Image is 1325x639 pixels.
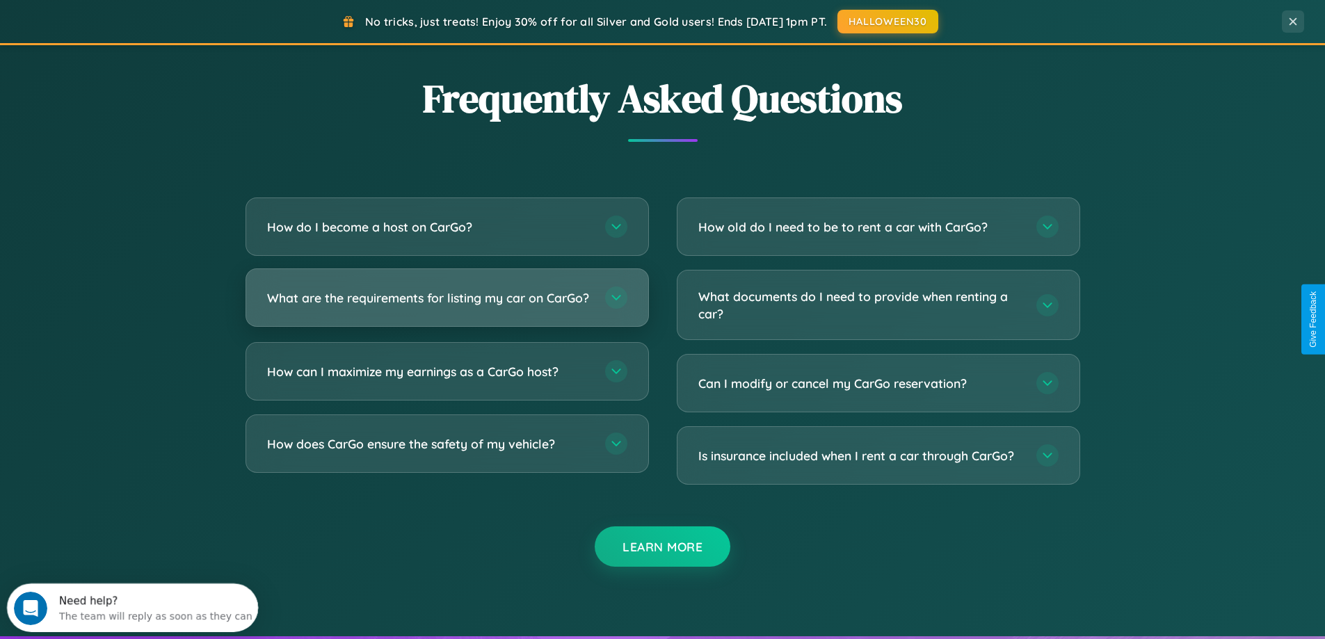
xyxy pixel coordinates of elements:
span: No tricks, just treats! Enjoy 30% off for all Silver and Gold users! Ends [DATE] 1pm PT. [365,15,827,29]
h3: How can I maximize my earnings as a CarGo host? [267,363,591,380]
h3: What documents do I need to provide when renting a car? [698,288,1022,322]
div: Need help? [52,12,246,23]
h2: Frequently Asked Questions [246,72,1080,125]
h3: What are the requirements for listing my car on CarGo? [267,289,591,307]
iframe: Intercom live chat discovery launcher [7,583,258,632]
h3: How does CarGo ensure the safety of my vehicle? [267,435,591,453]
div: Give Feedback [1308,291,1318,348]
h3: Is insurance included when I rent a car through CarGo? [698,447,1022,464]
iframe: Intercom live chat [14,592,47,625]
div: Open Intercom Messenger [6,6,259,44]
h3: How do I become a host on CarGo? [267,218,591,236]
h3: How old do I need to be to rent a car with CarGo? [698,218,1022,236]
button: HALLOWEEN30 [837,10,938,33]
div: The team will reply as soon as they can [52,23,246,38]
h3: Can I modify or cancel my CarGo reservation? [698,375,1022,392]
button: Learn More [595,526,730,567]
